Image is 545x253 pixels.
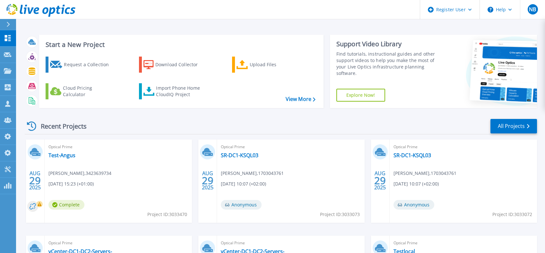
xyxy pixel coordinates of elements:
span: [PERSON_NAME] , 3423639734 [48,170,111,177]
div: Upload Files [250,58,301,71]
a: SR-DC1-KSQL03 [394,152,431,158]
span: Optical Prime [48,239,188,247]
a: Request a Collection [46,57,117,73]
span: Optical Prime [221,143,360,150]
span: [DATE] 15:23 (+01:00) [48,180,94,187]
span: Project ID: 3033470 [147,211,187,218]
div: Import Phone Home CloudIQ Project [156,85,206,98]
a: Cloud Pricing Calculator [46,83,117,99]
span: [DATE] 10:07 (+02:00) [221,180,266,187]
span: NB [529,7,536,12]
span: Optical Prime [394,239,533,247]
span: Optical Prime [221,239,360,247]
div: Request a Collection [64,58,115,71]
span: Optical Prime [394,143,533,150]
div: Find tutorials, instructional guides and other support videos to help you make the most of your L... [336,51,441,77]
a: Upload Files [232,57,304,73]
div: Recent Projects [25,118,95,134]
span: Anonymous [221,200,262,210]
div: Support Video Library [336,40,441,48]
span: 29 [29,178,41,183]
a: Explore Now! [336,89,385,102]
span: 29 [202,178,213,183]
span: [PERSON_NAME] , 1703043761 [221,170,284,177]
a: Test-Angus [48,152,75,158]
a: All Projects [490,119,537,133]
span: Complete [48,200,84,210]
span: Project ID: 3033072 [492,211,532,218]
span: Project ID: 3033073 [320,211,360,218]
span: [DATE] 10:07 (+02:00) [394,180,439,187]
div: Cloud Pricing Calculator [63,85,114,98]
h3: Start a New Project [46,41,315,48]
span: 29 [374,178,386,183]
span: Anonymous [394,200,434,210]
div: Download Collector [155,58,207,71]
a: View More [286,96,316,102]
a: Download Collector [139,57,211,73]
span: [PERSON_NAME] , 1703043761 [394,170,456,177]
span: Optical Prime [48,143,188,150]
div: AUG 2025 [374,169,386,192]
a: SR-DC1-KSQL03 [221,152,258,158]
div: AUG 2025 [202,169,214,192]
div: AUG 2025 [29,169,41,192]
